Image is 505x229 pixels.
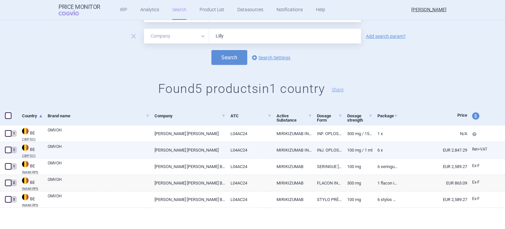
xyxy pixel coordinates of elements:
span: COGVIO [59,10,88,15]
a: Price MonitorCOGVIO [59,4,100,16]
a: 300 mg [342,175,373,191]
a: Package [377,108,398,124]
a: [PERSON_NAME] [PERSON_NAME] BENELUX [150,158,225,175]
img: Belgium [22,144,29,151]
a: BEBEINAMI RPS [17,177,43,190]
a: L04AC24 [226,142,272,158]
a: EUR 2,589.27 [398,158,467,175]
a: EUR 2,847.29 [398,142,467,158]
a: INJ. OPLOSS. S.C. [VOORGEV. PEN] [312,142,342,158]
span: Price [457,113,467,118]
a: EUR 2,589.27 [398,191,467,208]
a: Ex-F [467,161,492,171]
a: SERINGUE [DEMOGRAPHIC_DATA] [312,158,342,175]
a: Brand name [48,108,150,124]
span: Ex-factory price [472,180,480,185]
a: Search Settings [251,54,290,62]
a: MIRIKIZUMAB [272,158,312,175]
abbr: CBIP DCI — Belgian Center for Pharmacotherapeutic Information (CBIP) [22,154,43,157]
a: [PERSON_NAME] [PERSON_NAME] [150,142,225,158]
abbr: INAMI RPS — National Institute for Health Disability Insurance, Belgium. Programme web - Médicame... [22,187,43,190]
strong: Price Monitor [59,4,100,10]
div: 2 [11,196,17,203]
a: ATC [230,108,272,124]
a: OMVOH [48,160,150,172]
a: [PERSON_NAME] [PERSON_NAME] BENELUX [150,191,225,208]
abbr: CBIP DCI — Belgian Center for Pharmacotherapeutic Information (CBIP) [22,138,43,141]
a: EUR 863.09 [398,175,467,191]
a: Company [155,108,225,124]
a: Dosage strength [347,108,373,128]
a: STYLO PRÉREMPLI [312,191,342,208]
a: MIRIKIZUMAB INFUSIE 300 MG / 15 ML [272,126,312,142]
a: 100 mg [342,191,373,208]
a: Dosage Form [317,108,342,128]
a: [PERSON_NAME] [PERSON_NAME] [150,126,225,142]
img: Belgium [22,128,29,134]
div: 1 [11,163,17,170]
a: Add search param? [366,34,406,39]
div: 2 [11,180,17,186]
a: BEBECBIP DCI [17,144,43,157]
a: 1 x [373,126,398,142]
span: Retail price with VAT [472,147,487,152]
abbr: INAMI RPS — National Institute for Health Disability Insurance, Belgium. Programme web - Médicame... [22,204,43,207]
span: Ex-factory price [472,163,480,168]
a: OMVOH [48,127,150,139]
a: 1 flacon injectable 15 mL solution à diluer pour perfusion, 20 mg/mL [373,175,398,191]
a: 6 seringues préremplies 1 mL solution injectable, 100 mg/mL [373,158,398,175]
a: OMVOH [48,144,150,156]
a: N/A [398,126,467,142]
a: BEBEINAMI RPS [17,160,43,174]
abbr: INAMI RPS — National Institute for Health Disability Insurance, Belgium. Programme web - Médicame... [22,171,43,174]
a: Ex-F [467,178,492,187]
button: Share [332,87,344,92]
a: BEBECBIP DCI [17,127,43,141]
a: BEBEINAMI RPS [17,193,43,207]
img: Belgium [22,194,29,200]
a: [PERSON_NAME] [PERSON_NAME] BENELUX [150,175,225,191]
div: 1 [11,147,17,153]
a: OMVOH [48,193,150,205]
a: INF. OPLOSS. (CONC.) I.V. [[MEDICAL_DATA].] [312,126,342,142]
a: Active Substance [277,108,312,128]
a: 100 mg [342,158,373,175]
a: MIRIKIZUMAB [272,191,312,208]
a: Ret+VAT [467,145,492,155]
a: OMVOH [48,177,150,188]
a: FLACON INJECTABLE [312,175,342,191]
a: 6 x [373,142,398,158]
img: Belgium [22,161,29,167]
a: MIRIKIZUMAB INJECTIE 100 MG / 1 ML [272,142,312,158]
a: MIRIKIZUMAB [272,175,312,191]
a: Country [22,108,43,124]
a: 100 mg / 1 ml [342,142,373,158]
button: Search [211,50,247,65]
img: Belgium [22,177,29,184]
a: Ex-F [467,194,492,204]
a: 300 mg / 15 ml [342,126,373,142]
a: L04AC24 [226,126,272,142]
a: L04AC24 [226,175,272,191]
a: L04AC24 [226,191,272,208]
a: L04AC24 [226,158,272,175]
a: 6 stylos préremplis 1 mL solution injectable, 100 mg/mL [373,191,398,208]
div: 1 [11,130,17,137]
span: Ex-factory price [472,196,480,201]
